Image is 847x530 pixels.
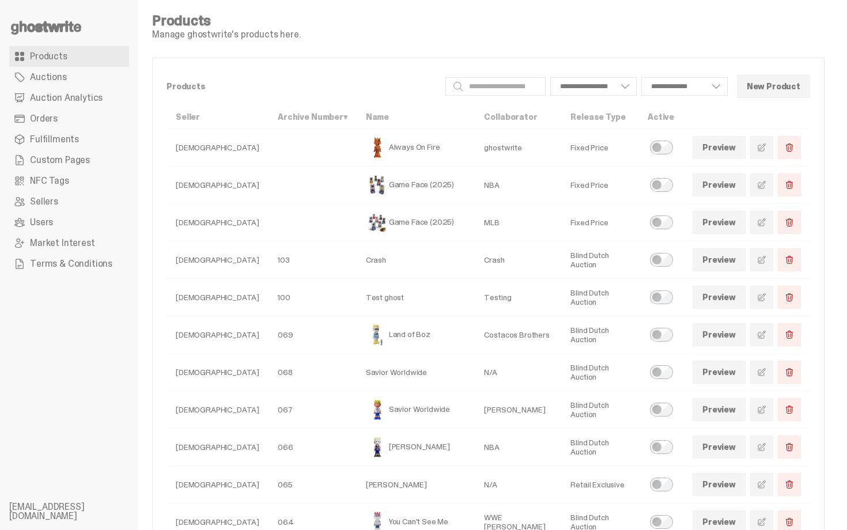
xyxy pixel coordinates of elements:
td: N/A [475,354,561,391]
th: Name [357,105,475,129]
td: [DEMOGRAPHIC_DATA] [167,241,269,279]
span: Fulfillments [30,135,79,144]
a: Preview [693,436,746,459]
h4: Products [152,14,301,28]
td: [PERSON_NAME] [475,391,561,429]
td: 065 [269,466,357,503]
a: Preview [693,473,746,496]
td: MLB [475,204,561,241]
td: 100 [269,279,357,316]
td: [DEMOGRAPHIC_DATA] [167,466,269,503]
td: [DEMOGRAPHIC_DATA] [167,204,269,241]
td: Costacos Brothers [475,316,561,354]
a: Preview [693,398,746,421]
td: Crash [475,241,561,279]
button: Delete Product [778,136,801,159]
p: Manage ghostwrite's products here. [152,30,301,39]
a: Active [648,112,674,122]
td: [DEMOGRAPHIC_DATA] [167,354,269,391]
p: Products [167,82,436,90]
span: ▾ [343,112,347,122]
td: Fixed Price [561,129,638,166]
a: Sellers [9,191,129,212]
td: 068 [269,354,357,391]
button: New Product [737,75,810,98]
a: Auctions [9,67,129,88]
td: Crash [357,241,475,279]
td: Savior Worldwide [357,391,475,429]
button: Delete Product [778,323,801,346]
span: Market Interest [30,238,95,248]
a: Terms & Conditions [9,253,129,274]
a: Preview [693,136,746,159]
td: Testing [475,279,561,316]
img: Savior Worldwide [366,398,389,421]
th: Seller [167,105,269,129]
button: Delete Product [778,286,801,309]
img: Game Face (2025) [366,211,389,234]
td: Fixed Price [561,166,638,204]
td: [PERSON_NAME] [357,466,475,503]
span: Auctions [30,73,67,82]
button: Delete Product [778,361,801,384]
td: Blind Dutch Auction [561,279,638,316]
img: Land of Boz [366,323,389,346]
td: 103 [269,241,357,279]
span: Custom Pages [30,156,90,165]
button: Delete Product [778,248,801,271]
td: 069 [269,316,357,354]
td: Savior Worldwide [357,354,475,391]
td: [DEMOGRAPHIC_DATA] [167,429,269,466]
a: Preview [693,361,746,384]
td: Blind Dutch Auction [561,391,638,429]
a: Preview [693,173,746,196]
span: Sellers [30,197,58,206]
a: Fulfillments [9,129,129,150]
td: ghostwrite [475,129,561,166]
td: [DEMOGRAPHIC_DATA] [167,129,269,166]
td: Always On Fire [357,129,475,166]
button: Delete Product [778,473,801,496]
a: Users [9,212,129,233]
td: 067 [269,391,357,429]
td: NBA [475,429,561,466]
td: Game Face (2025) [357,204,475,241]
th: Collaborator [475,105,561,129]
button: Delete Product [778,211,801,234]
th: Release Type [561,105,638,129]
td: 066 [269,429,357,466]
td: [DEMOGRAPHIC_DATA] [167,166,269,204]
td: Land of Boz [357,316,475,354]
span: NFC Tags [30,176,69,185]
a: Preview [693,211,746,234]
img: Always On Fire [366,136,389,159]
a: Archive Number▾ [278,112,347,122]
td: Fixed Price [561,204,638,241]
a: Market Interest [9,233,129,253]
img: Game Face (2025) [366,173,389,196]
td: Retail Exclusive [561,466,638,503]
td: [DEMOGRAPHIC_DATA] [167,316,269,354]
td: NBA [475,166,561,204]
td: [PERSON_NAME] [357,429,475,466]
a: Orders [9,108,129,129]
span: Orders [30,114,58,123]
a: Auction Analytics [9,88,129,108]
a: Preview [693,323,746,346]
a: Preview [693,286,746,309]
a: Custom Pages [9,150,129,171]
td: Test ghost [357,279,475,316]
button: Delete Product [778,398,801,421]
button: Delete Product [778,173,801,196]
span: Terms & Conditions [30,259,112,268]
a: NFC Tags [9,171,129,191]
img: Eminem [366,436,389,459]
td: Blind Dutch Auction [561,429,638,466]
a: Preview [693,248,746,271]
span: Products [30,52,67,61]
button: Delete Product [778,436,801,459]
li: [EMAIL_ADDRESS][DOMAIN_NAME] [9,502,148,521]
td: Blind Dutch Auction [561,241,638,279]
a: Products [9,46,129,67]
td: Blind Dutch Auction [561,354,638,391]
